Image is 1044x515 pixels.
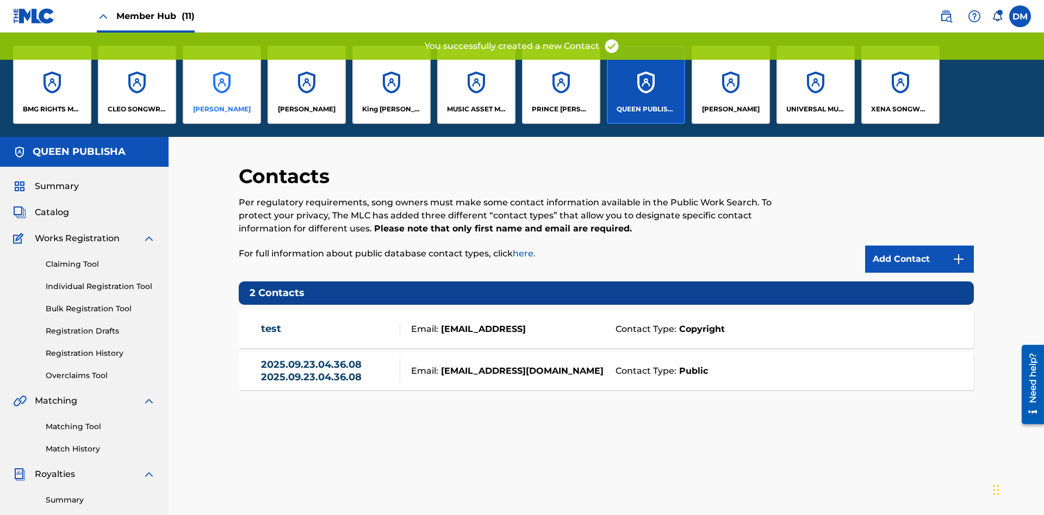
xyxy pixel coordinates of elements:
[193,104,251,114] p: ELVIS COSTELLO
[239,164,335,189] h2: Contacts
[786,104,846,114] p: UNIVERSAL MUSIC PUB GROUP
[97,10,110,23] img: Close
[13,146,26,159] img: Accounts
[239,247,805,260] p: For full information about public database contact types, click
[13,468,26,481] img: Royalties
[992,11,1003,22] div: Notifications
[261,323,281,335] a: test
[116,10,195,22] span: Member Hub
[13,206,69,219] a: CatalogCatalog
[23,104,82,114] p: BMG RIGHTS MANAGEMENT US, LLC
[964,5,985,27] div: Help
[98,46,176,124] a: AccountsCLEO SONGWRITER
[46,348,156,359] a: Registration History
[604,38,620,54] img: access
[362,104,421,114] p: King McTesterson
[532,104,591,114] p: PRINCE MCTESTERSON
[776,46,855,124] a: AccountsUNIVERSAL MUSIC PUB GROUP
[142,394,156,407] img: expand
[513,248,536,259] a: here.
[13,206,26,219] img: Catalog
[46,325,156,337] a: Registration Drafts
[46,303,156,315] a: Bulk Registration Tool
[35,394,77,407] span: Matching
[993,474,999,506] div: Drag
[33,146,126,158] h5: QUEEN PUBLISHA
[968,10,981,23] img: help
[46,281,156,292] a: Individual Registration Tool
[610,323,959,336] div: Contact Type:
[142,468,156,481] img: expand
[35,206,69,219] span: Catalog
[278,104,335,114] p: EYAMA MCSINGER
[447,104,506,114] p: MUSIC ASSET MANAGEMENT (MAM)
[46,259,156,270] a: Claiming Tool
[522,46,600,124] a: AccountsPRINCE [PERSON_NAME]
[182,11,195,21] span: (11)
[13,232,27,245] img: Works Registration
[261,359,395,383] a: 2025.09.23.04.36.08 2025.09.23.04.36.08
[702,104,760,114] p: RONALD MCTESTERSON
[13,180,79,193] a: SummarySummary
[607,46,685,124] a: AccountsQUEEN PUBLISHA
[871,104,930,114] p: XENA SONGWRITER
[35,232,120,245] span: Works Registration
[952,253,965,266] img: 9d2ae6d4665cec9f34b9.svg
[35,180,79,193] span: Summary
[865,246,974,273] a: Add Contact
[676,323,725,336] strong: Copyright
[268,46,346,124] a: Accounts[PERSON_NAME]
[46,494,156,506] a: Summary
[13,180,26,193] img: Summary
[438,323,526,336] strong: [EMAIL_ADDRESS]
[13,394,27,407] img: Matching
[935,5,957,27] a: Public Search
[374,223,632,234] strong: Please note that only first name and email are required.
[438,365,604,378] strong: [EMAIL_ADDRESS][DOMAIN_NAME]
[46,443,156,455] a: Match History
[400,323,610,336] div: Email:
[13,46,91,124] a: AccountsBMG RIGHTS MANAGEMENT US, LLC
[1014,341,1044,430] iframe: Resource Center
[437,46,515,124] a: AccountsMUSIC ASSET MANAGEMENT (MAM)
[352,46,431,124] a: AccountsKing [PERSON_NAME]
[46,370,156,381] a: Overclaims Tool
[35,468,75,481] span: Royalties
[676,365,708,378] strong: Public
[400,365,610,378] div: Email:
[940,10,953,23] img: search
[239,196,805,235] p: Per regulatory requirements, song owners must make some contact information available in the Publ...
[13,8,55,24] img: MLC Logo
[1009,5,1031,27] div: User Menu
[610,365,959,378] div: Contact Type:
[617,104,676,114] p: QUEEN PUBLISHA
[108,104,167,114] p: CLEO SONGWRITER
[142,232,156,245] img: expand
[861,46,940,124] a: AccountsXENA SONGWRITER
[46,421,156,432] a: Matching Tool
[425,40,599,53] p: You successfully created a new Contact
[990,463,1044,515] iframe: Chat Widget
[239,281,974,305] h5: 2 Contacts
[692,46,770,124] a: Accounts[PERSON_NAME]
[183,46,261,124] a: Accounts[PERSON_NAME]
